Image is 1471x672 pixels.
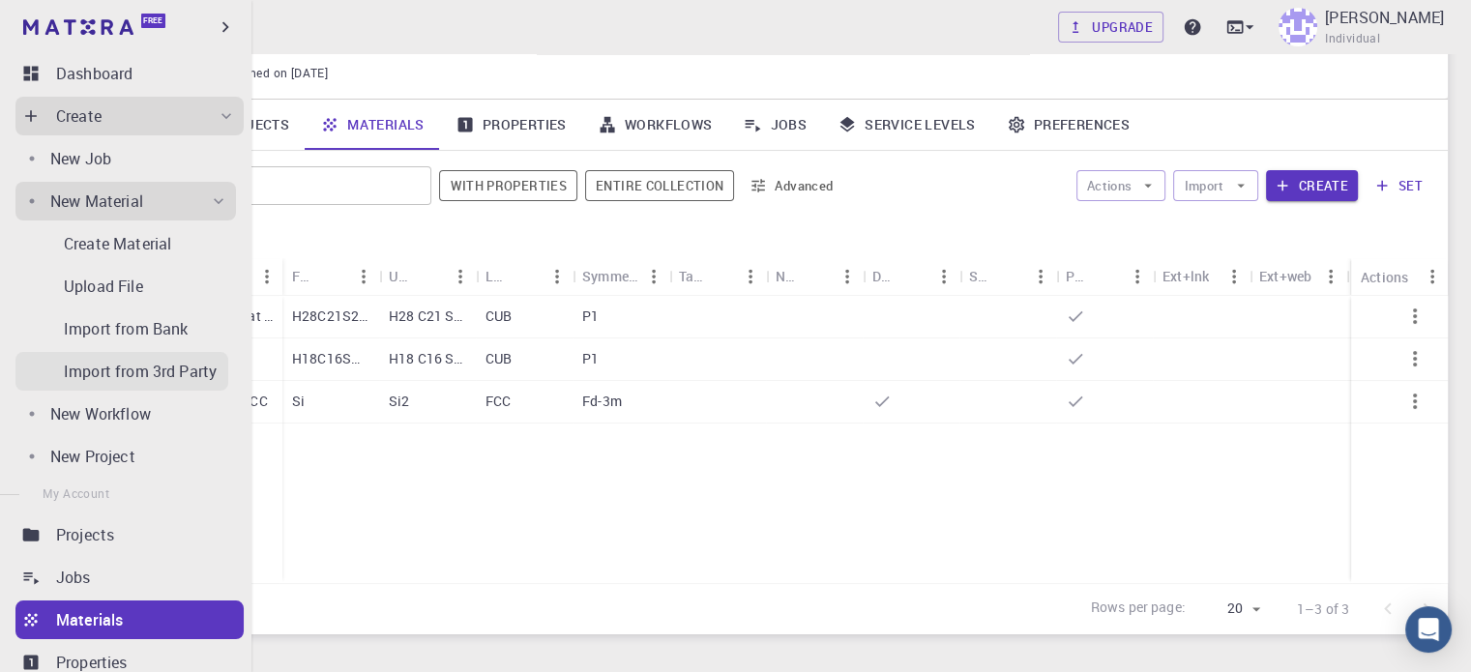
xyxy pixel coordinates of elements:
[50,445,135,468] p: New Project
[969,257,994,295] div: Shared
[1250,257,1346,295] div: Ext+web
[64,232,171,255] p: Create Material
[679,257,704,295] div: Tags
[15,515,244,554] a: Projects
[1366,170,1432,201] button: set
[1219,261,1250,292] button: Menu
[863,257,959,295] div: Default
[15,224,228,263] a: Create Material
[1266,170,1358,201] button: Create
[742,170,842,201] button: Advanced
[64,317,188,340] p: Import from Bank
[305,100,440,150] a: Materials
[56,523,114,546] p: Projects
[1417,261,1448,292] button: Menu
[389,307,466,326] p: H28 C21 S2 N3 Cl1 O9
[776,257,801,295] div: Non-periodic
[23,19,133,35] img: logo
[64,360,217,383] p: Import from 3rd Party
[542,261,573,292] button: Menu
[251,261,282,292] button: Menu
[1361,258,1408,296] div: Actions
[282,257,379,295] div: Formula
[872,257,897,295] div: Default
[414,261,445,292] button: Sort
[822,100,991,150] a: Service Levels
[511,261,542,292] button: Sort
[15,309,228,348] a: Import from Bank
[1193,595,1266,623] div: 20
[50,190,143,213] p: New Material
[389,257,414,295] div: Unit Cell Formula
[1279,8,1317,46] img: aicha naboulsi
[389,349,466,368] p: H18 C16 S1 N3 Cl1
[485,392,511,411] p: FCC
[15,267,228,306] a: Upload File
[379,257,476,295] div: Unit Cell Formula
[1066,257,1091,295] div: Public
[1325,6,1444,29] p: [PERSON_NAME]
[638,261,669,292] button: Menu
[56,608,123,631] p: Materials
[1259,257,1311,295] div: Ext+web
[1025,261,1056,292] button: Menu
[15,54,244,93] a: Dashboard
[15,437,236,476] a: New Project
[292,257,317,295] div: Formula
[43,485,109,501] span: My Account
[56,566,91,589] p: Jobs
[1122,261,1153,292] button: Menu
[585,170,734,201] span: Filter throughout whole library including sets (folders)
[1315,261,1346,292] button: Menu
[485,307,512,326] p: CUB
[64,275,143,298] p: Upload File
[476,257,573,295] div: Lattice
[704,261,735,292] button: Sort
[1173,170,1257,201] button: Import
[15,600,244,639] a: Materials
[15,182,236,220] div: New Material
[440,100,582,150] a: Properties
[1351,258,1448,296] div: Actions
[50,147,111,170] p: New Job
[31,14,125,31] span: Assistance
[585,170,734,201] button: Entire collection
[1405,606,1452,653] div: Open Intercom Messenger
[582,257,638,295] div: Symmetry
[1153,257,1250,295] div: Ext+lnk
[15,558,244,597] a: Jobs
[1076,170,1166,201] button: Actions
[15,352,228,391] a: Import from 3rd Party
[232,64,328,83] span: Joined on [DATE]
[15,394,236,433] a: New Workflow
[897,261,928,292] button: Sort
[735,261,766,292] button: Menu
[15,97,244,135] div: Create
[727,100,822,150] a: Jobs
[1325,29,1380,48] span: Individual
[582,100,728,150] a: Workflows
[56,104,102,128] p: Create
[445,261,476,292] button: Menu
[1162,257,1209,295] div: Ext+lnk
[991,100,1145,150] a: Preferences
[1297,599,1349,619] p: 1–3 of 3
[485,257,511,295] div: Lattice
[56,62,132,85] p: Dashboard
[317,261,348,292] button: Sort
[50,402,151,425] p: New Workflow
[389,392,409,411] p: Si2
[292,349,369,368] p: H18C16SN3Cl
[582,349,599,368] p: P1
[582,307,599,326] p: P1
[582,392,622,411] p: Fd-3m
[832,261,863,292] button: Menu
[928,261,959,292] button: Menu
[1091,598,1186,620] p: Rows per page:
[485,349,512,368] p: CUB
[348,261,379,292] button: Menu
[15,139,236,178] a: New Job
[1091,261,1122,292] button: Sort
[959,257,1056,295] div: Shared
[573,257,669,295] div: Symmetry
